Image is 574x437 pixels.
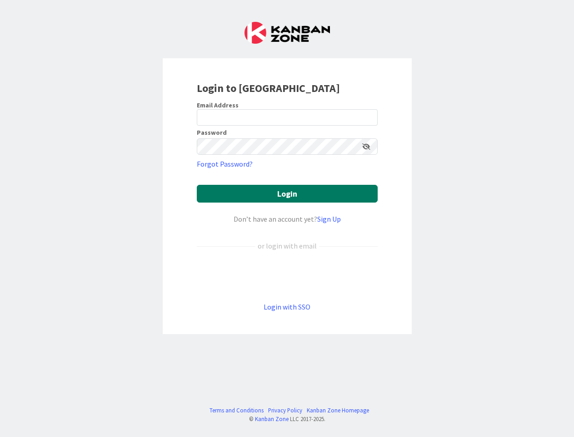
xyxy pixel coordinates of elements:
img: Kanban Zone [245,22,330,44]
a: Kanban Zone [255,415,289,422]
button: Login [197,185,378,203]
a: Sign Up [317,214,341,224]
iframe: Sign in with Google Button [192,266,382,286]
div: or login with email [255,240,319,251]
a: Login with SSO [264,302,310,311]
label: Email Address [197,101,239,109]
a: Kanban Zone Homepage [307,406,369,415]
a: Privacy Policy [268,406,302,415]
b: Login to [GEOGRAPHIC_DATA] [197,81,340,95]
label: Password [197,129,227,136]
div: Don’t have an account yet? [197,213,378,224]
div: © LLC 2017- 2025 . [205,415,369,423]
a: Forgot Password? [197,158,253,169]
a: Terms and Conditions [210,406,264,415]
